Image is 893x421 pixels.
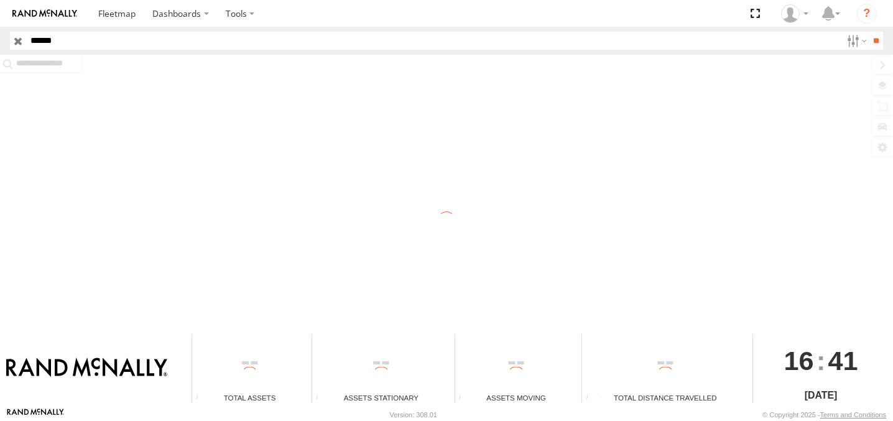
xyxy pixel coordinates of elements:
div: Assets Stationary [312,392,450,403]
a: Visit our Website [7,409,64,421]
div: Total number of Enabled Assets [192,394,211,403]
div: Version: 308.01 [390,411,437,419]
span: 41 [828,334,858,387]
div: Total Assets [192,392,307,403]
a: Terms and Conditions [820,411,886,419]
span: 16 [784,334,814,387]
div: [DATE] [753,388,888,403]
img: Rand McNally [6,358,167,379]
div: © Copyright 2025 - [762,411,886,419]
img: rand-logo.svg [12,9,77,18]
div: Total distance travelled by all assets within specified date range and applied filters [582,394,601,403]
div: : [753,334,888,387]
div: Total number of assets current in transit. [455,394,474,403]
div: Total number of assets current stationary. [312,394,331,403]
label: Search Filter Options [842,32,869,50]
div: Ramon Guerrero [777,4,813,23]
div: Assets Moving [455,392,578,403]
i: ? [857,4,877,24]
div: Total Distance Travelled [582,392,748,403]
